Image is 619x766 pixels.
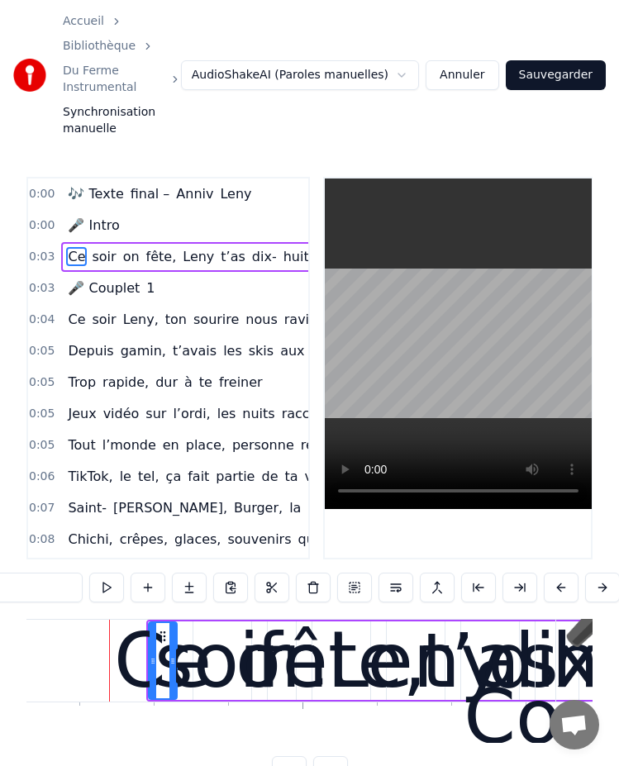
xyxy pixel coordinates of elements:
[426,60,498,90] button: Annuler
[118,467,133,486] span: le
[121,310,160,329] span: Leny,
[421,605,559,716] div: t’as
[29,312,55,328] span: 0:04
[29,437,55,454] span: 0:05
[66,498,108,517] span: Saint-
[102,404,141,423] span: vidéo
[66,184,125,203] span: 🎶 Texte
[283,467,299,486] span: ta
[154,373,179,392] span: dur
[306,498,345,517] span: plage
[29,469,55,485] span: 0:06
[129,184,172,203] span: final –
[256,605,426,716] div: fête,
[244,310,279,329] span: nous
[214,467,256,486] span: partie
[118,530,169,549] span: crêpes,
[164,310,188,329] span: ton
[66,467,114,486] span: TikTok,
[247,341,275,360] span: skis
[171,341,218,360] span: t’avais
[327,605,504,716] div: Leny
[288,498,302,517] span: la
[121,247,141,266] span: on
[283,310,317,329] span: ravit
[231,435,296,454] span: personne
[250,247,279,266] span: dix-
[63,38,136,55] a: Bibliothèque
[29,406,55,422] span: 0:05
[63,13,104,30] a: Accueil
[66,278,141,297] span: 🎤 Couplet
[145,247,179,266] span: fête,
[101,435,158,454] span: l’monde
[183,373,194,392] span: à
[303,467,326,486] span: vie
[297,530,321,549] span: qui
[192,310,240,329] span: sourire
[66,530,114,549] span: Chichi,
[174,184,215,203] span: Anniv
[112,498,229,517] span: [PERSON_NAME],
[173,530,222,549] span: glaces,
[114,605,212,716] div: Ce
[218,184,253,203] span: Leny
[66,404,98,423] span: Jeux
[506,60,606,90] button: Sauvegarder
[217,373,264,392] span: freiner
[63,104,181,137] span: Synchronisation manuelle
[221,341,244,360] span: les
[216,404,238,423] span: les
[184,435,227,454] span: place,
[90,247,117,266] span: soir
[90,310,117,329] span: soir
[219,247,247,266] span: t’as
[279,341,306,360] span: aux
[66,216,121,235] span: 🎤 Intro
[13,59,46,92] img: youka
[66,310,87,329] span: Ce
[280,404,359,423] span: raccourcies
[29,186,55,202] span: 0:00
[236,605,328,716] div: on
[260,467,279,486] span: de
[282,247,311,266] span: huit
[119,341,168,360] span: gamin,
[66,247,87,266] span: Ce
[29,249,55,265] span: 0:03
[299,435,336,454] span: reste
[226,530,293,549] span: souvenirs
[198,373,214,392] span: te
[29,531,55,548] span: 0:08
[63,63,163,96] a: Du Ferme Instrumental
[29,500,55,516] span: 0:07
[240,404,276,423] span: nuits
[136,467,161,486] span: tel,
[63,13,181,137] nav: breadcrumb
[550,700,599,749] div: Ouvrir le chat
[186,467,211,486] span: fait
[101,373,150,392] span: rapide,
[155,605,290,716] div: soir
[232,498,284,517] span: Burger,
[161,435,181,454] span: en
[66,435,97,454] span: Tout
[144,404,168,423] span: sur
[164,467,183,486] span: ça
[66,373,98,392] span: Trop
[66,341,115,360] span: Depuis
[29,280,55,297] span: 0:03
[171,404,212,423] span: l’ordi,
[145,278,156,297] span: 1
[29,374,55,391] span: 0:05
[29,343,55,359] span: 0:05
[29,217,55,234] span: 0:00
[181,247,216,266] span: Leny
